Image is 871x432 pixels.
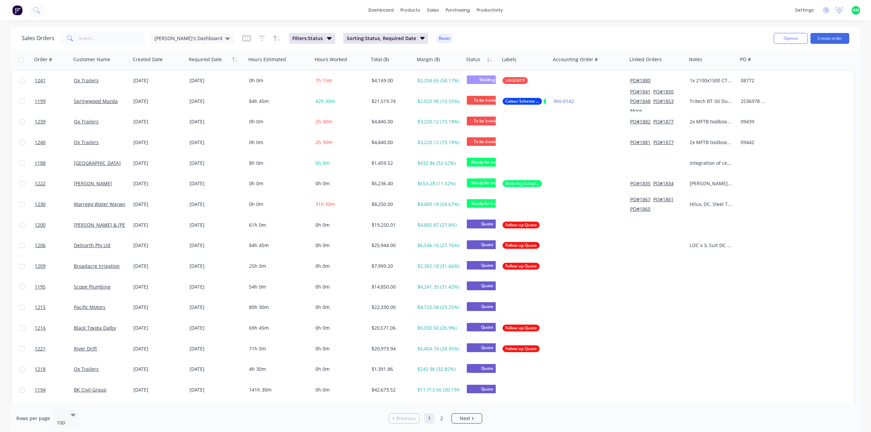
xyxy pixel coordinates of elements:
[372,283,410,290] div: $14,850.00
[35,256,74,276] a: 1209
[690,77,733,84] div: 1x 2100x1500 CTC. Key up the outside of the CTC for wrap 120grit. Leave the inside mill finish
[249,160,307,167] div: 8h 0m
[74,366,99,372] a: Ox Trailers
[315,304,330,310] span: 0h 0m
[372,98,410,105] div: $21,519.74
[315,263,330,269] span: 0h 0m
[372,386,410,393] div: $42,673.52
[630,196,651,203] button: PO#1867
[35,153,74,173] a: 1188
[417,139,459,146] div: $3,220.12 (73.18%)
[292,35,323,42] span: Filters: Status
[74,263,120,269] a: Broadacre Irrigation
[467,302,508,311] span: Quote
[74,345,97,352] a: River Drift
[690,118,733,125] div: 2x MFTB toolboxes at 1500 Long
[372,139,410,146] div: $4,840.00
[133,325,184,331] div: [DATE]
[249,366,307,373] div: 4h 30m
[630,206,651,212] button: PO#1865
[35,325,46,331] span: 1216
[372,242,410,249] div: $25,944.00
[397,5,424,15] div: products
[372,325,410,331] div: $20,571.06
[34,56,52,63] div: Order #
[189,56,222,63] div: Required Date
[190,283,244,290] div: [DATE]
[417,77,459,84] div: $2,204.65 (58.17%)
[22,35,54,41] h1: Sales Orders
[630,77,651,84] button: PO#1880
[190,386,244,393] div: [DATE]
[741,118,767,125] div: 09439
[315,118,332,125] span: 2h 30m
[503,222,540,228] button: Follow up Quote
[133,118,184,125] div: [DATE]
[505,242,537,249] span: Follow up Quote
[690,98,733,105] div: Tritech BT-50 Dual Cab, White
[467,75,508,84] span: Welding
[249,386,307,393] div: 141h 30m
[133,56,163,63] div: Created Date
[190,77,244,84] div: [DATE]
[372,304,410,311] div: $22,330.00
[133,242,184,249] div: [DATE]
[467,178,508,187] span: Ready for insta...
[467,323,508,331] span: Quote
[133,366,184,373] div: [DATE]
[417,325,459,331] div: $5,030.50 (26.9%)
[343,33,428,44] button: Sorting:Status, Required Date
[505,222,537,228] span: Follow up Quote
[35,345,46,352] span: 1221
[653,118,674,125] button: PO#1877
[503,77,528,84] button: URGENT!!!
[35,173,74,194] a: 1222
[249,283,307,290] div: 54h 0m
[417,98,459,105] div: $2,020.98 (10.55%)
[653,88,674,95] button: PO#1850
[133,98,184,105] div: [DATE]
[690,139,733,146] div: 2x MFTB toolboxes at 1500 long
[741,98,767,105] div: 2S36978 Stock No. 11262839
[190,160,244,167] div: [DATE]
[424,413,434,424] a: Page 1 is your current page
[503,325,540,331] button: Follow up Quote
[467,261,508,270] span: Quote
[16,415,50,422] span: Rows per page
[315,139,332,145] span: 2h 30m
[315,386,330,393] span: 0h 0m
[35,297,74,317] a: 1215
[74,98,118,104] a: Springwood Mazda
[372,345,410,352] div: $20,973.94
[133,77,184,84] div: [DATE]
[315,242,330,248] span: 0h 0m
[249,118,307,125] div: 0h 0m
[74,160,121,166] a: [GEOGRAPHIC_DATA]
[35,111,74,132] a: 1239
[437,413,447,424] a: Page 2
[460,415,470,422] span: Next
[35,304,46,311] span: 1215
[467,199,508,208] span: Ready for insta...
[372,118,410,125] div: $4,840.00
[630,180,651,187] button: PO#1835
[74,139,99,145] a: Ox Trailers
[315,201,335,207] span: 31h 30m
[190,201,244,208] div: [DATE]
[35,235,74,256] a: 1206
[315,345,330,352] span: 0h 0m
[12,5,22,15] img: Factory
[35,318,74,338] a: 1216
[417,345,459,352] div: $5,404.74 (28.35%)
[133,139,184,146] div: [DATE]
[315,98,335,104] span: 42h 30m
[792,5,817,15] div: settings
[35,242,46,249] span: 1206
[853,7,859,13] span: AM
[35,386,46,393] span: 1194
[74,325,116,331] a: Black Toyota Dalby
[372,263,410,270] div: $7,999.20
[630,139,651,146] button: PO#1881
[190,304,244,311] div: [DATE]
[347,35,416,42] span: Sorting: Status, Required Date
